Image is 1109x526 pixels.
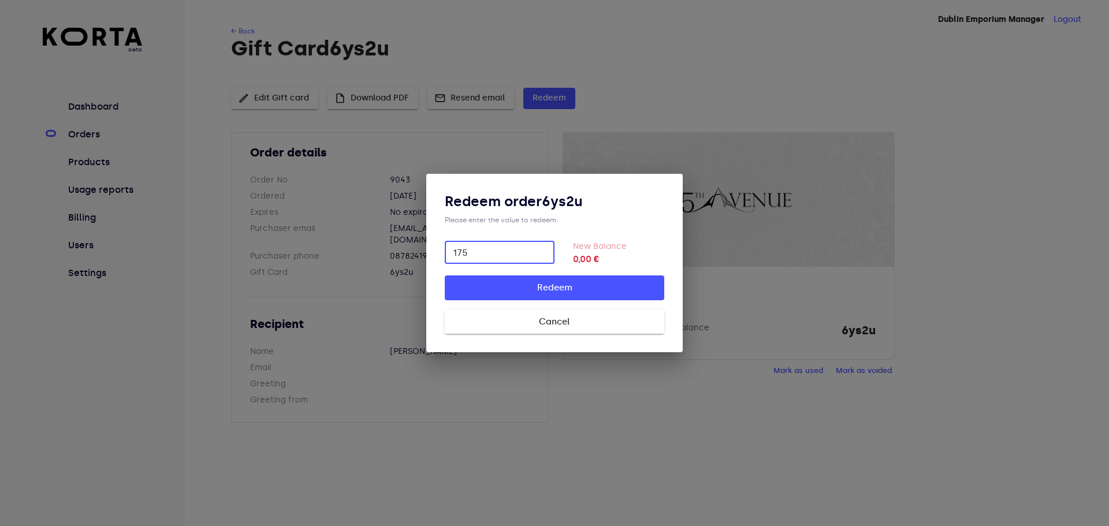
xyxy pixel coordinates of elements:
h3: Redeem order 6ys2u [445,192,664,211]
label: New Balance [573,241,627,251]
div: Please enter the value to redeem: [445,215,664,225]
span: Cancel [463,314,646,329]
button: Redeem [445,275,664,300]
button: Cancel [445,309,664,334]
span: Redeem [463,280,646,295]
strong: 0,00 € [573,252,664,266]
